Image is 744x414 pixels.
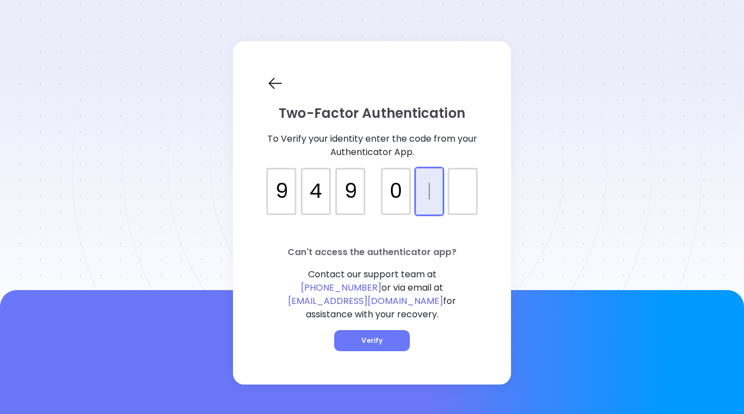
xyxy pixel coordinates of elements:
[334,330,410,351] button: Verify
[288,295,443,307] span: [EMAIL_ADDRESS][DOMAIN_NAME]
[266,268,478,321] p: Contact our support team at or via email at for assistance with your recovery.
[301,281,381,294] span: [PHONE_NUMBER]
[266,103,478,123] p: Two-Factor Authentication
[266,246,478,259] p: Can't access the authenticator app?
[266,168,478,196] input: verification input
[361,336,383,345] span: Verify
[266,132,478,159] p: To Verify your identity enter the code from your Authenticator App.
